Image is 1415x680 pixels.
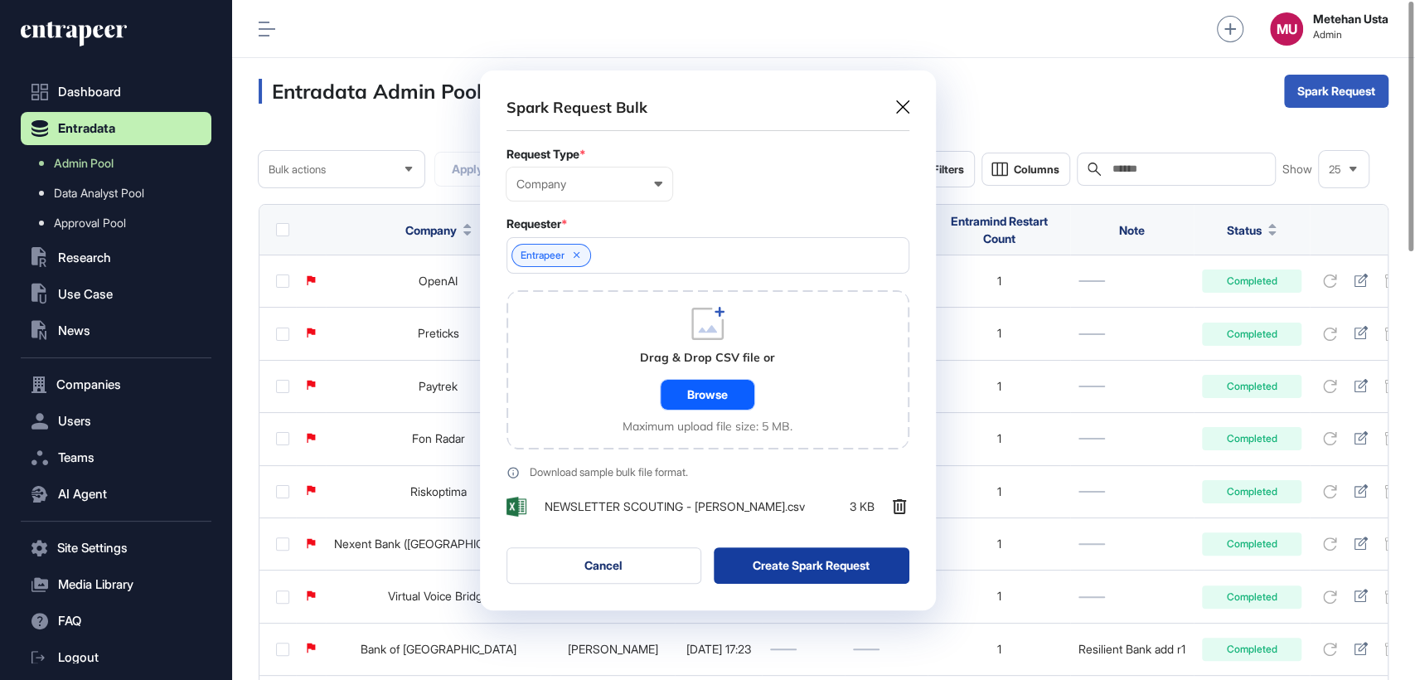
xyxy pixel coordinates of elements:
div: Drag & Drop CSV file or [640,350,775,367]
div: Requester [506,217,909,231]
span: 3 KB [850,500,875,513]
button: Cancel [506,547,702,584]
button: Create Spark Request [714,547,909,584]
span: NEWSLETTER SCOUTING - [PERSON_NAME].csv [545,500,805,513]
a: Download sample bulk file format. [506,466,909,479]
img: AhpaqJCb49MR9Xxu7SkuGhZYRwWha62sieDtiJP64QGBCNNHjaAAAAAElFTkSuQmCC [506,497,526,517]
span: Entrapeer [521,250,565,261]
div: Maximum upload file size: 5 MB. [623,420,792,433]
div: Browse [661,380,754,410]
div: Company [516,177,662,191]
div: Request Type [506,148,909,161]
div: Download sample bulk file format. [530,467,688,478]
div: Spark Request Bulk [506,97,647,118]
